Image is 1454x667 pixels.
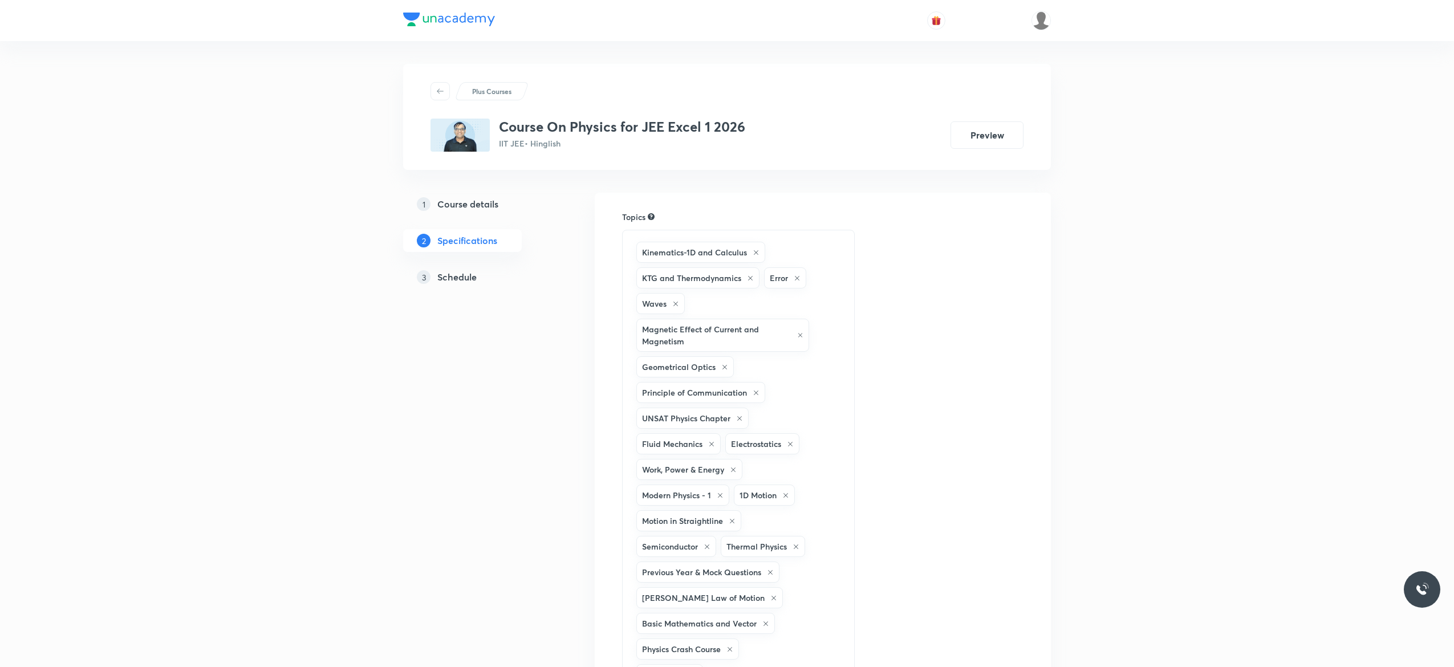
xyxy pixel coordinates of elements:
[642,566,761,578] h6: Previous Year & Mock Questions
[642,643,721,655] h6: Physics Crash Course
[1415,583,1429,596] img: ttu
[642,361,716,373] h6: Geometrical Optics
[642,592,765,604] h6: [PERSON_NAME] Law of Motion
[642,246,747,258] h6: Kinematics-1D and Calculus
[642,515,723,527] h6: Motion in Straightline
[417,234,430,247] p: 2
[499,137,745,149] p: IIT JEE • Hinglish
[642,463,724,475] h6: Work, Power & Energy
[648,212,655,222] div: Search for topics
[417,270,430,284] p: 3
[403,13,495,29] a: Company Logo
[642,387,747,398] h6: Principle of Communication
[770,272,788,284] h6: Error
[1031,11,1051,30] img: Anuruddha Kumar
[437,270,477,284] h5: Schedule
[931,15,941,26] img: avatar
[642,272,741,284] h6: KTG and Thermodynamics
[740,489,777,501] h6: 1D Motion
[642,438,702,450] h6: Fluid Mechanics
[642,489,711,501] h6: Modern Physics - 1
[472,86,511,96] p: Plus Courses
[951,121,1024,149] button: Preview
[642,540,698,552] h6: Semiconductor
[403,13,495,26] img: Company Logo
[437,197,498,211] h5: Course details
[642,323,791,347] h6: Magnetic Effect of Current and Magnetism
[642,412,730,424] h6: UNSAT Physics Chapter
[642,617,757,629] h6: Basic Mathematics and Vector
[403,266,558,288] a: 3Schedule
[927,11,945,30] button: avatar
[403,193,558,215] a: 1Course details
[642,298,667,310] h6: Waves
[499,119,745,135] h3: Course On Physics for JEE Excel 1 2026
[726,540,787,552] h6: Thermal Physics
[622,211,645,223] h6: Topics
[430,119,490,152] img: A527B46D-8570-49D2-BA4A-CFAAB0A1F563_plus.png
[417,197,430,211] p: 1
[437,234,497,247] h5: Specifications
[731,438,781,450] h6: Electrostatics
